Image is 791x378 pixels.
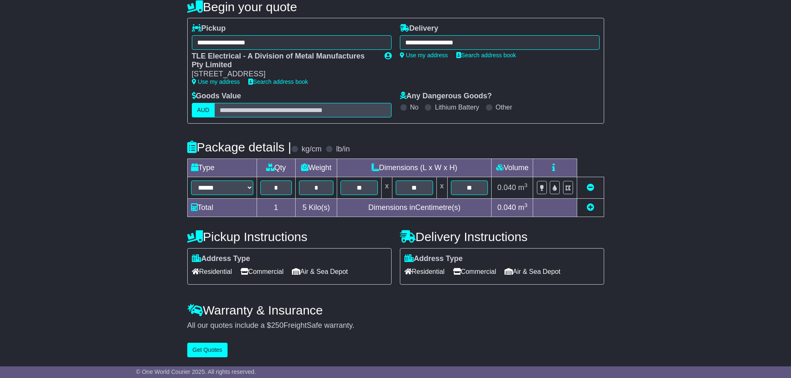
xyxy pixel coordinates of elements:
[524,182,528,188] sup: 3
[192,70,376,79] div: [STREET_ADDRESS]
[192,92,241,101] label: Goods Value
[404,265,445,278] span: Residential
[337,198,492,217] td: Dimensions in Centimetre(s)
[302,203,306,212] span: 5
[301,145,321,154] label: kg/cm
[187,159,257,177] td: Type
[492,159,533,177] td: Volume
[192,52,376,70] div: TLE Electrical - A Division of Metal Manufactures Pty Limited
[257,159,295,177] td: Qty
[240,265,284,278] span: Commercial
[192,265,232,278] span: Residential
[435,103,479,111] label: Lithium Battery
[336,145,350,154] label: lb/in
[400,52,448,59] a: Use my address
[257,198,295,217] td: 1
[192,78,240,85] a: Use my address
[453,265,496,278] span: Commercial
[587,203,594,212] a: Add new item
[410,103,419,111] label: No
[400,24,438,33] label: Delivery
[248,78,308,85] a: Search address book
[524,202,528,208] sup: 3
[192,103,215,117] label: AUD
[587,183,594,192] a: Remove this item
[187,140,291,154] h4: Package details |
[295,159,337,177] td: Weight
[187,230,392,244] h4: Pickup Instructions
[187,343,228,357] button: Get Quotes
[292,265,348,278] span: Air & Sea Depot
[497,203,516,212] span: 0.040
[496,103,512,111] label: Other
[400,230,604,244] h4: Delivery Instructions
[136,368,256,375] span: © One World Courier 2025. All rights reserved.
[187,321,604,330] div: All our quotes include a $ FreightSafe warranty.
[271,321,284,329] span: 250
[192,24,226,33] label: Pickup
[504,265,561,278] span: Air & Sea Depot
[382,177,392,198] td: x
[337,159,492,177] td: Dimensions (L x W x H)
[436,177,447,198] td: x
[456,52,516,59] a: Search address book
[497,183,516,192] span: 0.040
[400,92,492,101] label: Any Dangerous Goods?
[404,254,463,263] label: Address Type
[187,198,257,217] td: Total
[518,183,528,192] span: m
[192,254,250,263] label: Address Type
[187,303,604,317] h4: Warranty & Insurance
[295,198,337,217] td: Kilo(s)
[518,203,528,212] span: m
